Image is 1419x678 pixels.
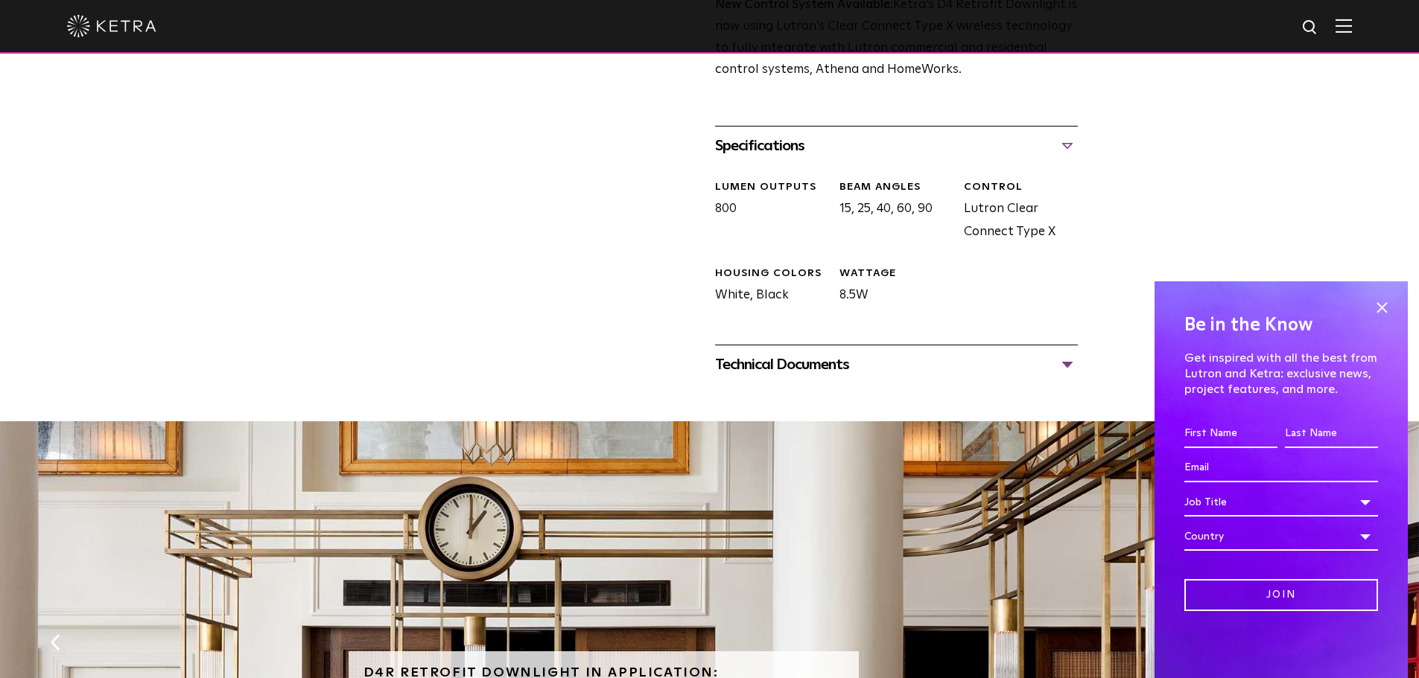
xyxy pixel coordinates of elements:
[964,180,1077,195] div: CONTROL
[715,353,1078,377] div: Technical Documents
[704,180,828,244] div: 800
[1184,454,1378,482] input: Email
[953,180,1077,244] div: Lutron Clear Connect Type X
[1184,351,1378,397] p: Get inspired with all the best from Lutron and Ketra: exclusive news, project features, and more.
[715,180,828,195] div: LUMEN OUTPUTS
[1336,19,1352,33] img: Hamburger%20Nav.svg
[828,266,953,307] div: 8.5W
[1285,420,1378,448] input: Last Name
[704,266,828,307] div: White, Black
[715,266,828,281] div: HOUSING COLORS
[48,633,63,652] button: Previous
[715,134,1078,158] div: Specifications
[1184,488,1378,517] div: Job Title
[1184,311,1378,339] h4: Be in the Know
[828,180,953,244] div: 15, 25, 40, 60, 90
[1184,522,1378,551] div: Country
[1184,420,1277,448] input: First Name
[839,266,953,281] div: WATTAGE
[67,15,156,37] img: ketra-logo-2019-white
[1301,19,1320,37] img: search icon
[839,180,953,195] div: Beam Angles
[1184,579,1378,611] input: Join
